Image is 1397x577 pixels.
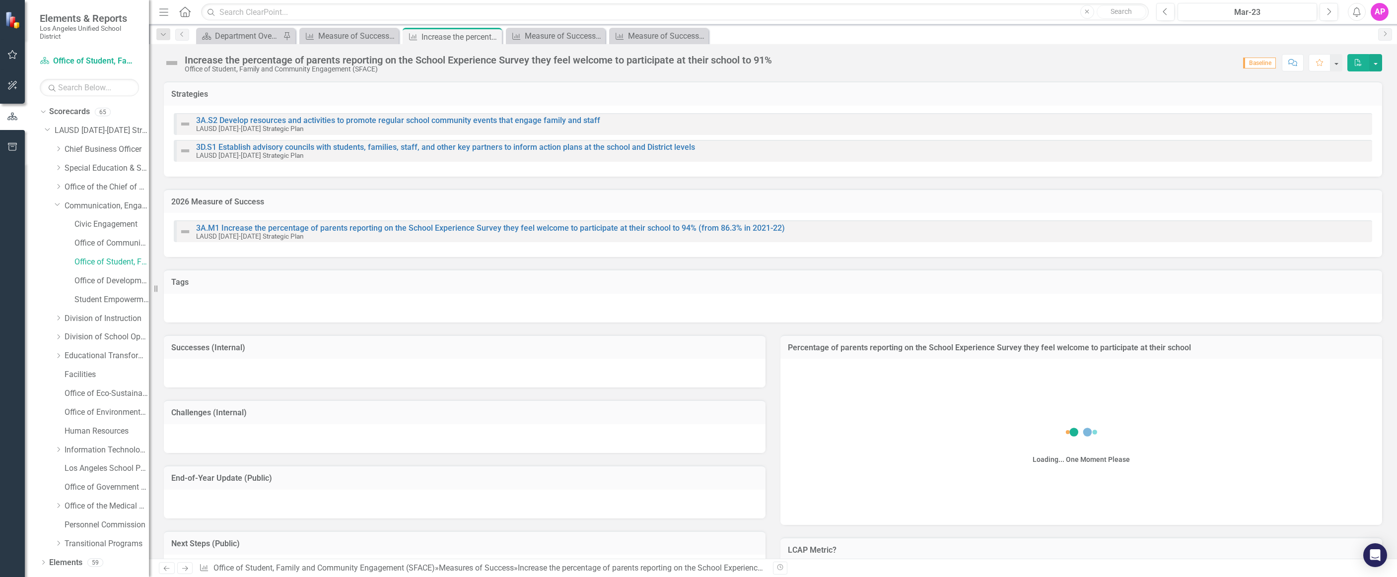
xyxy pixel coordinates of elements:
[40,24,139,41] small: Los Angeles Unified School District
[65,538,149,550] a: Transitional Programs
[40,79,139,96] input: Search Below...
[1097,5,1146,19] button: Search
[439,563,514,573] a: Measures of Success
[199,563,766,574] div: » »
[49,106,90,118] a: Scorecards
[171,90,1375,99] h3: Strategies
[421,31,499,43] div: Increase the percentage of parents reporting on the School Experience Survey they feel welcome to...
[74,275,149,287] a: Office of Development and Civic Engagement
[65,369,149,381] a: Facilities
[1363,543,1387,567] div: Open Intercom Messenger
[1371,3,1389,21] button: AP
[5,11,22,28] img: ClearPoint Strategy
[518,563,978,573] div: Increase the percentage of parents reporting on the School Experience Survey they feel welcome to...
[525,30,603,42] div: Measure of Success - Scorecard Report
[65,331,149,343] a: Division of School Operations
[199,30,280,42] a: Department Overview
[74,294,149,306] a: Student Empowerment Unit
[65,501,149,512] a: Office of the Medical Director
[55,125,149,136] a: LAUSD [DATE]-[DATE] Strategic Plan
[213,563,435,573] a: Office of Student, Family and Community Engagement (SFACE)
[65,350,149,362] a: Educational Transformation Office
[1033,454,1130,464] div: Loading... One Moment Please
[196,125,304,132] small: LAUSD [DATE]-[DATE] Strategic Plan
[87,558,103,567] div: 59
[612,30,706,42] a: Measure of Success - Scorecard Report
[179,145,191,157] img: Not Defined
[65,482,149,493] a: Office of Government Relations
[196,151,304,159] small: LAUSD [DATE]-[DATE] Strategic Plan
[65,463,149,474] a: Los Angeles School Police
[196,116,600,125] a: 3A.S2 Develop resources and activities to promote regular school community events that engage fam...
[171,539,758,548] h3: Next Steps (Public)
[318,30,396,42] div: Measure of Success - Scorecard Report
[65,388,149,399] a: Office of Eco-Sustainability
[1111,7,1132,15] span: Search
[40,56,139,67] a: Office of Student, Family and Community Engagement (SFACE)
[179,118,191,130] img: Not Defined
[65,313,149,324] a: Division of Instruction
[95,108,111,116] div: 65
[65,163,149,174] a: Special Education & Specialized Programs
[164,55,180,71] img: Not Defined
[171,343,758,352] h3: Successes (Internal)
[74,219,149,230] a: Civic Engagement
[196,223,785,233] a: 3A.M1 Increase the percentage of parents reporting on the School Experience Survey they feel welc...
[185,55,772,65] div: Increase the percentage of parents reporting on the School Experience Survey they feel welcome to...
[788,343,1375,352] h3: Percentage of parents reporting on the School Experience Survey they feel welcome to participate ...
[65,182,149,193] a: Office of the Chief of Staff
[508,30,603,42] a: Measure of Success - Scorecard Report
[196,232,304,240] small: LAUSD [DATE]-[DATE] Strategic Plan
[40,12,139,24] span: Elements & Reports
[788,546,1375,555] h3: LCAP Metric?
[65,445,149,456] a: Information Technology Services
[215,30,280,42] div: Department Overview
[185,65,772,73] div: Office of Student, Family and Community Engagement (SFACE)
[65,426,149,437] a: Human Resources
[628,30,706,42] div: Measure of Success - Scorecard Report
[302,30,396,42] a: Measure of Success - Scorecard Report
[74,238,149,249] a: Office of Communications and Media Relations
[65,200,149,212] a: Communication, Engagement & Collaboration
[171,197,1375,206] h3: 2026 Measure of Success
[1243,58,1276,68] span: Baseline
[201,3,1149,21] input: Search ClearPoint...
[65,519,149,531] a: Personnel Commission
[65,144,149,155] a: Chief Business Officer
[49,557,82,569] a: Elements
[74,256,149,268] a: Office of Student, Family and Community Engagement (SFACE)
[1181,6,1314,18] div: Mar-23
[171,278,1375,287] h3: Tags
[179,226,191,238] img: Not Defined
[171,474,758,483] h3: End-of-Year Update (Public)
[171,408,758,417] h3: Challenges (Internal)
[196,142,695,152] a: 3D.S1 Establish advisory councils with students, families, staff, and other key partners to infor...
[65,407,149,418] a: Office of Environmental Health and Safety
[1178,3,1317,21] button: Mar-23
